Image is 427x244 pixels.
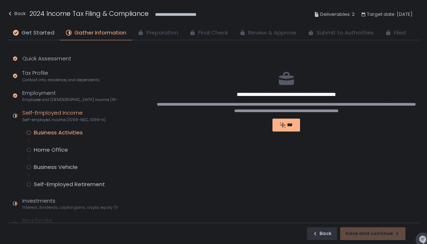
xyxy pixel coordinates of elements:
span: Preparation [146,29,178,37]
span: Employee and [DEMOGRAPHIC_DATA] income (W-2s) [22,97,118,102]
div: Back [7,9,26,18]
h1: 2024 Income Tax Filing & Compliance [29,9,149,18]
span: Filed [394,29,406,37]
span: Get Started [22,29,54,37]
span: Gather Information [74,29,126,37]
div: Tax Profile [22,69,100,83]
span: Final Check [198,29,228,37]
div: Self-Employed Income [22,109,106,123]
button: Back [307,227,337,240]
span: Self-employed income (1099-NEC, 1099-K) [22,117,106,123]
span: Deliverables: 2 [320,10,355,19]
div: Quick Assessment [22,55,71,63]
div: Business Activities [34,129,83,136]
div: Back [312,230,332,237]
div: Home Office [34,146,68,153]
button: Back [7,9,26,20]
div: Investments [22,197,118,211]
div: Self-Employed Retirement [34,181,105,188]
span: Review & Approve [248,29,296,37]
div: Employment [22,89,118,103]
span: Interest, dividends, capital gains, crypto, equity (1099s, K-1s) [22,205,118,210]
span: Contact info, residence, and dependents [22,77,100,83]
div: Real Estate [22,217,99,230]
div: Business Vehicle [34,164,78,171]
span: Target date: [DATE] [367,10,413,19]
span: Submit to Authorities [317,29,374,37]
